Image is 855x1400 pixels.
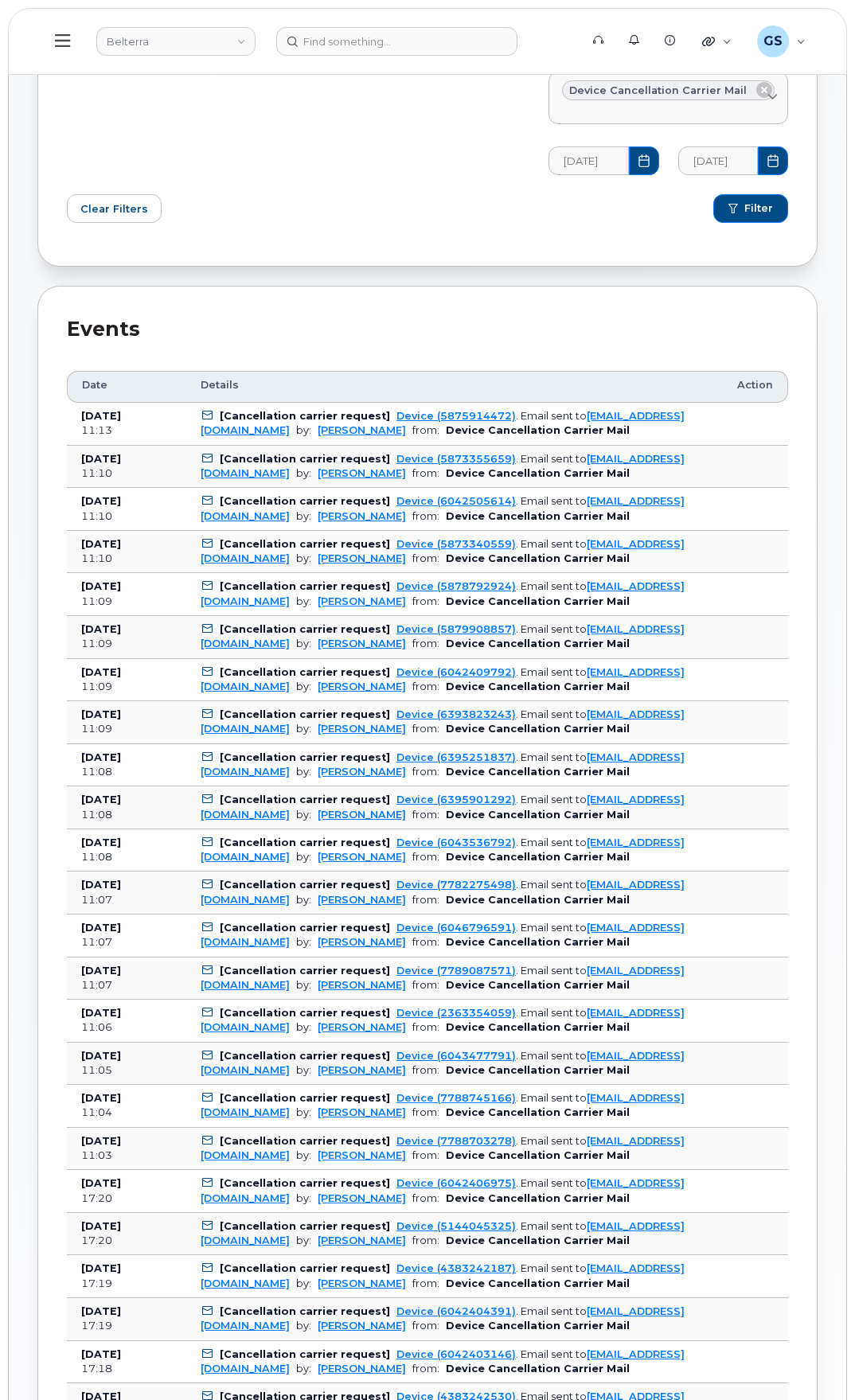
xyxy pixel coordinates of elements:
b: [DATE] [81,751,121,763]
span: from: [412,1320,439,1332]
button: Choose Date [758,146,788,175]
button: Choose Date [629,146,659,175]
div: . Email sent to [201,1262,685,1289]
span: from: [412,638,439,649]
span: by: [296,1363,311,1375]
a: Device (6042406975) [396,1177,516,1189]
a: Device (7788745166) [396,1092,516,1104]
b: [DATE] [81,1007,121,1019]
span: from: [412,1363,439,1375]
a: [EMAIL_ADDRESS][DOMAIN_NAME] [201,1348,685,1375]
a: Device (7788703278) [396,1135,516,1147]
span: by: [296,1021,311,1033]
b: [DATE] [81,1050,121,1062]
b: [Cancellation carrier request] [220,580,390,592]
div: . Email sent to [201,538,685,564]
a: [EMAIL_ADDRESS][DOMAIN_NAME] [201,1177,685,1203]
span: from: [412,552,439,564]
div: . Email sent to [201,922,685,948]
b: Device Cancellation Carrier Mail [446,766,630,778]
b: Device Cancellation Carrier Mail [446,1320,630,1332]
a: [EMAIL_ADDRESS][DOMAIN_NAME] [201,666,685,692]
div: 11:10 [81,466,172,481]
a: [PERSON_NAME] [318,467,406,479]
b: Device Cancellation Carrier Mail [446,809,630,821]
a: [PERSON_NAME] [318,1320,406,1332]
a: Device (5144045325) [396,1220,516,1232]
div: 11:07 [81,935,172,950]
div: 11:09 [81,595,172,609]
a: [PERSON_NAME] [318,1192,406,1204]
b: Device Cancellation Carrier Mail [446,638,630,649]
a: [PERSON_NAME] [318,424,406,436]
a: Device (6395251837) [396,751,516,763]
a: [EMAIL_ADDRESS][DOMAIN_NAME] [201,879,685,905]
th: Action [723,371,788,403]
a: Device (5875914472) [396,410,516,422]
span: by: [296,1149,311,1161]
b: [Cancellation carrier request] [220,1220,390,1232]
b: [Cancellation carrier request] [220,794,390,805]
b: [Cancellation carrier request] [220,1348,390,1360]
span: from: [412,979,439,991]
b: [DATE] [81,1262,121,1274]
div: 11:08 [81,765,172,779]
div: . Email sent to [201,751,685,778]
div: 11:08 [81,850,172,864]
b: [Cancellation carrier request] [220,1262,390,1274]
b: [DATE] [81,1220,121,1232]
b: Device Cancellation Carrier Mail [446,424,630,436]
span: from: [412,723,439,735]
a: [PERSON_NAME] [318,851,406,863]
b: Device Cancellation Carrier Mail [446,1277,630,1289]
span: Details [201,378,239,392]
div: 11:09 [81,722,172,736]
b: [Cancellation carrier request] [220,1007,390,1019]
span: by: [296,1234,311,1246]
div: 17:20 [81,1191,172,1206]
b: [Cancellation carrier request] [220,751,390,763]
span: by: [296,510,311,522]
a: Device (5878792924) [396,580,516,592]
b: [DATE] [81,538,121,550]
b: Device Cancellation Carrier Mail [446,595,630,607]
div: . Email sent to [201,1348,685,1375]
span: from: [412,766,439,778]
b: [DATE] [81,666,121,678]
b: [DATE] [81,1305,121,1317]
span: by: [296,1106,311,1118]
span: by: [296,595,311,607]
a: [PERSON_NAME] [318,638,406,649]
div: 11:10 [81,509,172,524]
b: [Cancellation carrier request] [220,453,390,465]
b: [DATE] [81,1135,121,1147]
span: from: [412,894,439,906]
span: by: [296,467,311,479]
div: 11:03 [81,1148,172,1163]
div: . Email sent to [201,580,685,606]
div: 11:07 [81,978,172,992]
div: . Email sent to [201,879,685,905]
div: 11:07 [81,893,172,907]
button: Clear Filters [67,194,162,223]
input: MM/DD/YYYY [549,146,629,175]
span: from: [412,1106,439,1118]
b: Device Cancellation Carrier Mail [446,1363,630,1375]
b: Device Cancellation Carrier Mail [446,1149,630,1161]
b: Device Cancellation Carrier Mail [446,552,630,564]
div: . Email sent to [201,1305,685,1332]
a: [PERSON_NAME] [318,723,406,735]
b: [Cancellation carrier request] [220,1050,390,1062]
span: by: [296,979,311,991]
a: Device (5879908857) [396,623,516,635]
b: Device Cancellation Carrier Mail [446,894,630,906]
a: [PERSON_NAME] [318,552,406,564]
div: . Email sent to [201,410,685,436]
b: [DATE] [81,879,121,891]
span: by: [296,1320,311,1332]
span: from: [412,510,439,522]
a: Device (6043477791) [396,1050,516,1062]
b: [Cancellation carrier request] [220,1177,390,1189]
b: [DATE] [81,922,121,934]
a: [PERSON_NAME] [318,979,406,991]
